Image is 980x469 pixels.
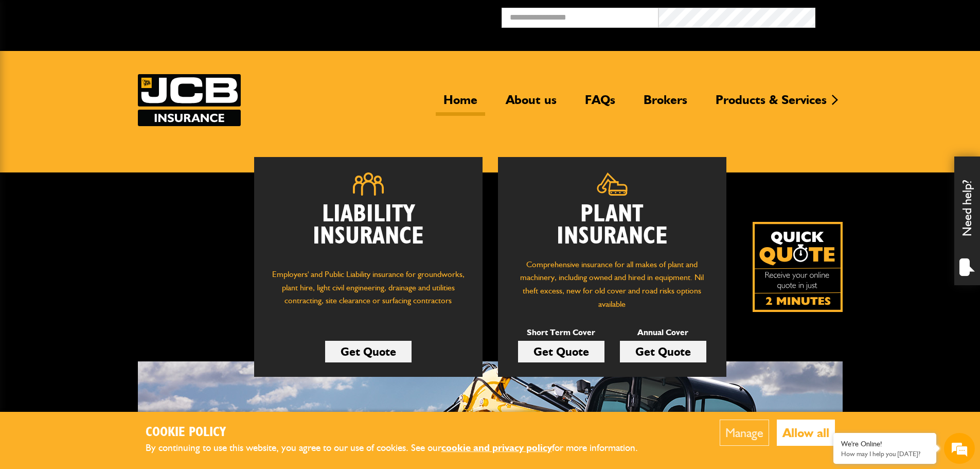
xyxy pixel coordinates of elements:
[498,92,564,116] a: About us
[513,258,711,310] p: Comprehensive insurance for all makes of plant and machinery, including owned and hired in equipm...
[270,203,467,258] h2: Liability Insurance
[518,341,604,362] a: Get Quote
[636,92,695,116] a: Brokers
[138,74,241,126] a: JCB Insurance Services
[138,74,241,126] img: JCB Insurance Services logo
[146,440,655,456] p: By continuing to use this website, you agree to our use of cookies. See our for more information.
[777,420,835,446] button: Allow all
[708,92,834,116] a: Products & Services
[513,203,711,248] h2: Plant Insurance
[753,222,843,312] a: Get your insurance quote isn just 2-minutes
[841,450,929,458] p: How may I help you today?
[325,341,412,362] a: Get Quote
[436,92,485,116] a: Home
[815,8,972,24] button: Broker Login
[270,268,467,317] p: Employers' and Public Liability insurance for groundworks, plant hire, light civil engineering, d...
[720,420,769,446] button: Manage
[620,326,706,339] p: Annual Cover
[954,157,980,285] div: Need help?
[753,222,843,312] img: Quick Quote
[841,440,929,448] div: We're Online!
[441,442,552,454] a: cookie and privacy policy
[146,425,655,441] h2: Cookie Policy
[577,92,623,116] a: FAQs
[518,326,604,339] p: Short Term Cover
[620,341,706,362] a: Get Quote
